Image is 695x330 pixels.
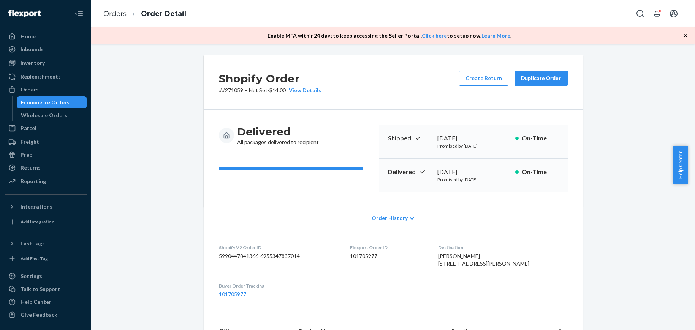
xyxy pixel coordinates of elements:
[97,3,192,25] ol: breadcrumbs
[5,283,87,295] a: Talk to Support
[666,6,681,21] button: Open account menu
[21,124,36,132] div: Parcel
[437,168,509,176] div: [DATE]
[522,134,559,143] p: On-Time
[21,285,60,293] div: Talk to Support
[219,244,338,251] dt: Shopify V2 Order ID
[350,252,426,260] dd: 101705977
[437,143,509,149] p: Promised by [DATE]
[21,311,57,319] div: Give Feedback
[5,253,87,265] a: Add Fast Tag
[103,9,127,18] a: Orders
[5,83,87,96] a: Orders
[21,73,61,80] div: Replenishments
[372,214,408,222] span: Order History
[5,201,87,213] button: Integrations
[422,32,447,39] a: Click here
[5,162,87,174] a: Returns
[21,86,39,93] div: Orders
[5,296,87,308] a: Help Center
[5,71,87,83] a: Replenishments
[522,168,559,176] p: On-Time
[649,6,665,21] button: Open notifications
[5,309,87,321] button: Give Feedback
[219,252,338,260] dd: 5990447841366-6955347837014
[515,71,568,86] button: Duplicate Order
[219,86,321,94] p: # #271059 / $14.00
[21,255,48,262] div: Add Fast Tag
[21,178,46,185] div: Reporting
[237,125,319,138] h3: Delivered
[286,86,321,94] button: View Details
[521,74,561,82] div: Duplicate Order
[388,168,431,176] p: Delivered
[249,87,268,93] span: Not Set
[350,244,426,251] dt: Flexport Order ID
[141,9,186,18] a: Order Detail
[459,71,508,86] button: Create Return
[21,112,67,119] div: Wholesale Orders
[21,240,45,247] div: Fast Tags
[21,272,42,280] div: Settings
[219,291,246,297] a: 101705977
[5,175,87,187] a: Reporting
[5,57,87,69] a: Inventory
[21,203,52,211] div: Integrations
[71,6,87,21] button: Close Navigation
[21,218,54,225] div: Add Integration
[388,134,431,143] p: Shipped
[5,43,87,55] a: Inbounds
[633,6,648,21] button: Open Search Box
[5,30,87,42] a: Home
[438,244,568,251] dt: Destination
[21,164,41,171] div: Returns
[8,10,41,17] img: Flexport logo
[5,270,87,282] a: Settings
[21,59,45,67] div: Inventory
[21,298,51,306] div: Help Center
[245,87,247,93] span: •
[219,71,321,86] h2: Shopify Order
[5,149,87,161] a: Prep
[438,253,529,267] span: [PERSON_NAME] [STREET_ADDRESS][PERSON_NAME]
[21,99,70,106] div: Ecommerce Orders
[21,46,44,53] div: Inbounds
[21,151,32,159] div: Prep
[237,125,319,146] div: All packages delivered to recipient
[5,237,87,250] button: Fast Tags
[5,122,87,134] a: Parcel
[437,134,509,143] div: [DATE]
[5,136,87,148] a: Freight
[17,109,87,121] a: Wholesale Orders
[437,176,509,183] p: Promised by [DATE]
[673,146,688,184] button: Help Center
[219,283,338,289] dt: Buyer Order Tracking
[481,32,510,39] a: Learn More
[21,33,36,40] div: Home
[17,96,87,108] a: Ecommerce Orders
[21,138,39,146] div: Freight
[5,216,87,228] a: Add Integration
[268,32,511,39] p: Enable MFA within 24 days to keep accessing the Seller Portal. to setup now. .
